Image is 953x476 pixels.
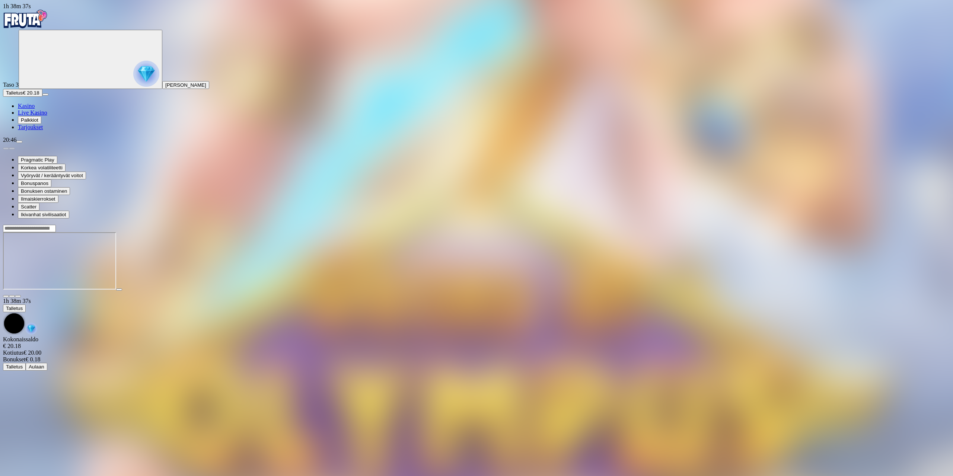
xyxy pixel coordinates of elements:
a: Live Kasino [18,109,47,116]
button: reward progress [19,30,162,89]
a: Kasino [18,103,35,109]
div: Game menu [3,298,950,336]
div: € 0.18 [3,356,950,363]
a: Fruta [3,23,48,29]
span: Talletus [6,90,23,96]
button: menu [16,141,22,143]
button: Scatter [18,203,39,211]
button: Aulaan [26,363,47,371]
img: reward-icon [25,323,37,335]
span: user session time [3,3,31,9]
iframe: Gates of Olympus 1000 [3,232,116,290]
button: [PERSON_NAME] [162,81,209,89]
button: Vyöryvät / kerääntyvät voitot [18,172,86,179]
button: Pragmatic Play [18,156,57,164]
div: Kokonaissaldo [3,336,950,349]
button: play icon [116,288,122,291]
button: Talletusplus icon€ 20.18 [3,89,42,97]
button: Ikivanhat sivilisaatiot [18,211,69,218]
div: Game menu content [3,336,950,371]
button: Talletus [3,304,26,312]
span: Aulaan [29,364,44,370]
button: chevron-down icon [9,295,15,297]
button: Bonuksen ostaminen [18,187,70,195]
img: Fruta [3,10,48,28]
span: [PERSON_NAME] [165,82,206,88]
span: Vyöryvät / kerääntyvät voitot [21,173,83,178]
button: Palkkiot [18,116,41,124]
div: € 20.00 [3,349,950,356]
span: 20:46 [3,137,16,143]
span: Bonukset [3,356,25,362]
span: € 20.18 [23,90,39,96]
span: Kotiutus [3,349,23,356]
button: fullscreen icon [15,295,21,297]
input: Search [3,225,56,232]
button: Bonuspanos [18,179,51,187]
span: Bonuksen ostaminen [21,188,67,194]
span: Bonuspanos [21,181,48,186]
button: prev slide [3,147,9,150]
span: Scatter [21,204,36,210]
span: Korkea volatiliteetti [21,165,63,170]
button: close icon [3,295,9,297]
span: Talletus [6,364,23,370]
button: Korkea volatiliteetti [18,164,66,172]
button: Talletus [3,363,26,371]
button: next slide [9,147,15,150]
span: Palkkiot [21,117,38,123]
span: Ilmaiskierrokset [21,196,55,202]
a: Tarjoukset [18,124,43,130]
button: menu [42,93,48,96]
img: reward progress [133,61,159,87]
span: Pragmatic Play [21,157,54,163]
nav: Primary [3,10,950,131]
span: Talletus [6,306,23,311]
span: user session time [3,298,31,304]
button: Ilmaiskierrokset [18,195,58,203]
span: Ikivanhat sivilisaatiot [21,212,66,217]
nav: Main menu [3,103,950,131]
span: Taso 3 [3,82,19,88]
div: € 20.18 [3,343,950,349]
